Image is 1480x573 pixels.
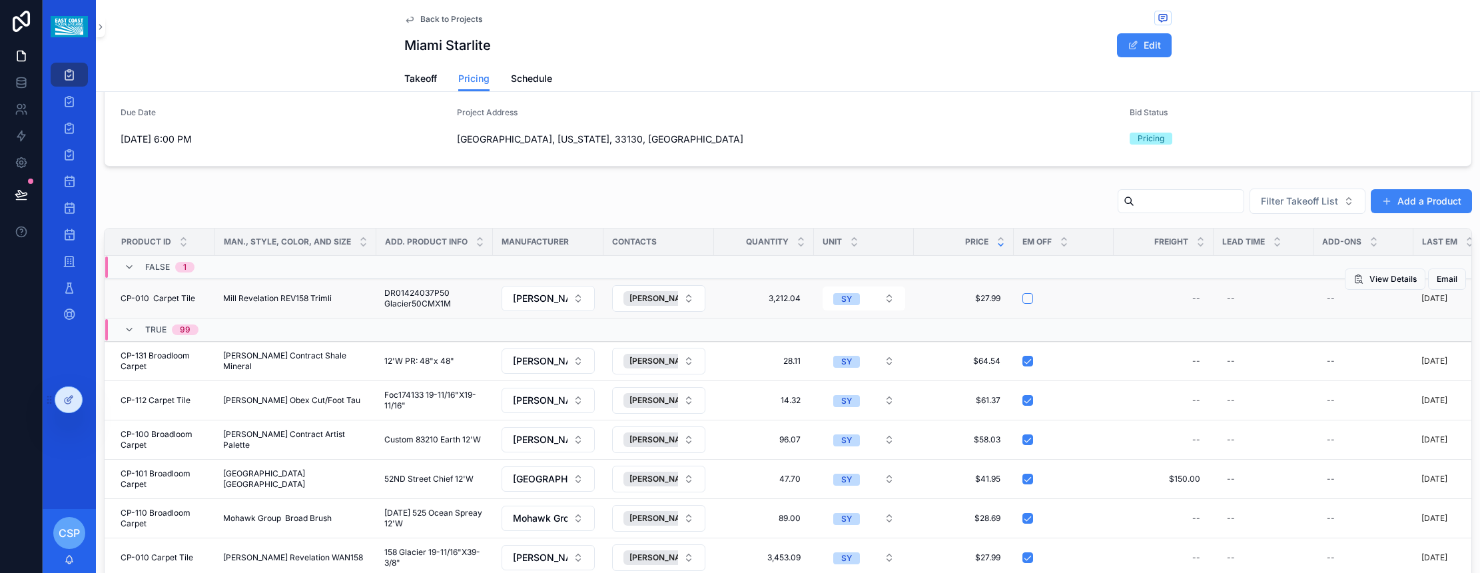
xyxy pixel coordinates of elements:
[1117,33,1172,57] button: Edit
[1421,474,1447,484] p: [DATE]
[384,356,454,366] span: 12'W PR: 48"x 48"
[1192,356,1200,366] div: --
[823,237,842,247] span: Unit
[1345,269,1425,290] button: View Details
[612,387,705,414] button: Select Button
[841,513,852,525] div: SY
[43,53,96,344] div: scrollable content
[1192,395,1200,406] div: --
[502,466,595,492] button: Select Button
[823,388,905,412] button: Select Button
[1421,552,1447,563] p: [DATE]
[513,512,567,525] span: Mohawk Group
[841,474,852,486] div: SY
[513,354,567,368] span: [PERSON_NAME] Contract
[927,552,1000,563] span: $27.99
[1227,513,1235,524] div: --
[727,434,801,445] span: 96.07
[223,468,368,490] span: [GEOGRAPHIC_DATA] [GEOGRAPHIC_DATA]
[513,472,567,486] span: [GEOGRAPHIC_DATA] [GEOGRAPHIC_DATA]
[59,525,80,541] span: CSP
[223,513,332,524] span: Mohawk Group Broad Brush
[121,237,171,247] span: Product ID
[1327,293,1335,304] div: --
[51,16,87,37] img: App logo
[823,286,905,310] button: Select Button
[841,552,852,564] div: SY
[502,286,595,311] button: Select Button
[457,133,1119,146] span: [GEOGRAPHIC_DATA], [US_STATE], 33130, [GEOGRAPHIC_DATA]
[1327,552,1335,563] div: --
[1327,474,1335,484] div: --
[384,390,485,411] span: Foc174133 19-11/16"X19-11/16"
[457,107,518,117] span: Project Address
[1322,237,1361,247] span: Add-ons
[384,474,474,484] span: 52ND Street Chief 12'W
[223,350,368,372] span: [PERSON_NAME] Contract Shale Mineral
[1428,269,1466,290] button: Email
[502,506,595,531] button: Select Button
[727,513,801,524] span: 89.00
[502,237,569,247] span: Manufacturer
[629,513,695,524] span: [PERSON_NAME]
[121,350,207,372] span: CP-131 Broadloom Carpet
[502,427,595,452] button: Select Button
[1192,434,1200,445] div: --
[384,547,485,568] span: 158 Glacier 19-11/16"X39-3/8"
[1192,552,1200,563] div: --
[223,293,332,304] span: Mill Revelation REV158 Trimli
[1327,434,1335,445] div: --
[629,395,695,406] span: [PERSON_NAME]
[623,432,715,447] button: Unselect 322
[629,474,695,484] span: [PERSON_NAME]
[223,552,363,563] span: [PERSON_NAME] Revelation WAN158
[404,14,482,25] a: Back to Projects
[223,395,360,406] span: [PERSON_NAME] Obex Cut/Foot Tau
[927,474,1000,484] span: $41.95
[384,508,485,529] span: [DATE] 525 Ocean Spreay 12'W
[623,511,715,526] button: Unselect 288
[823,506,905,530] button: Select Button
[1227,293,1235,304] div: --
[1371,189,1472,213] button: Add a Product
[1421,293,1447,304] p: [DATE]
[1192,293,1200,304] div: --
[1130,107,1168,117] span: Bid Status
[511,67,552,93] a: Schedule
[927,513,1000,524] span: $28.69
[612,426,705,453] button: Select Button
[965,237,988,247] span: Price
[513,292,567,305] span: [PERSON_NAME] Floor Covering
[1227,395,1235,406] div: --
[629,434,695,445] span: [PERSON_NAME]
[1421,395,1447,406] p: [DATE]
[458,72,490,85] span: Pricing
[823,467,905,491] button: Select Button
[629,293,695,304] span: [PERSON_NAME]
[121,133,446,146] span: [DATE] 6:00 PM
[385,237,468,247] span: Add. Product Info
[629,356,695,366] span: [PERSON_NAME]
[823,546,905,570] button: Select Button
[513,433,567,446] span: [PERSON_NAME] Contract
[727,474,801,484] span: 47.70
[502,388,595,413] button: Select Button
[121,508,207,529] span: CP-110 Broadloom Carpet
[823,349,905,373] button: Select Button
[727,552,801,563] span: 3,453.09
[1138,133,1164,145] div: Pricing
[1327,356,1335,366] div: --
[121,552,193,563] span: CP-010 Carpet Tile
[727,293,801,304] span: 3,212.04
[1437,274,1457,285] span: Email
[1222,237,1265,247] span: Lead Time
[1227,474,1235,484] div: --
[623,472,715,486] button: Unselect 361
[121,107,156,117] span: Due Date
[1192,513,1200,524] div: --
[1261,195,1338,208] span: Filter Takeoff List
[841,434,852,446] div: SY
[823,428,905,452] button: Select Button
[183,262,186,273] div: 1
[623,291,715,306] button: Unselect 363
